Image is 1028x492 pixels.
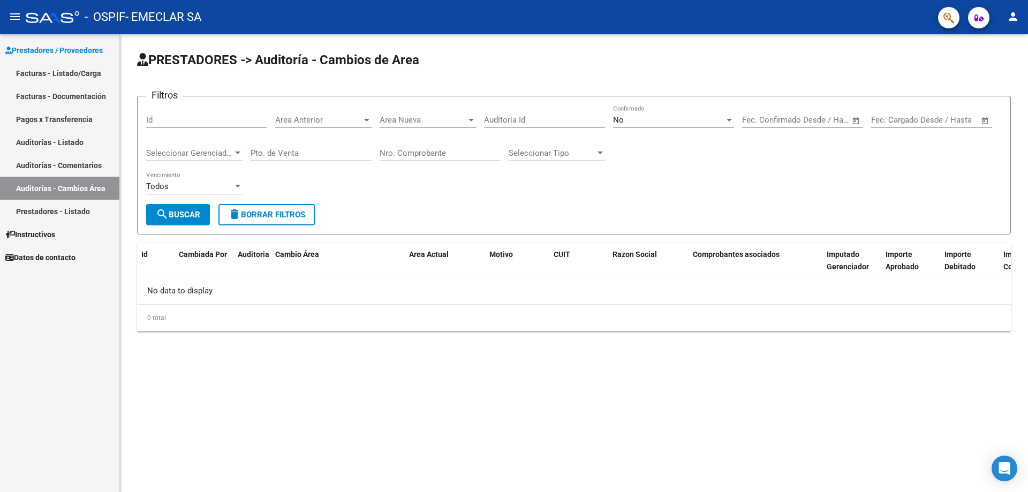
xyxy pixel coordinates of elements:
[380,115,466,125] span: Area Nueva
[228,210,305,219] span: Borrar Filtros
[175,243,233,290] datatable-header-cell: Cambiada Por
[850,115,863,127] button: Open calendar
[156,208,169,221] mat-icon: search
[85,5,125,29] span: - OSPIF
[275,250,319,259] span: Cambio Área
[822,243,881,290] datatable-header-cell: Imputado Gerenciador
[693,250,780,259] span: Comprobantes asociados
[137,305,1011,331] div: 0 total
[613,115,624,125] span: No
[944,250,976,271] span: Importe Debitado
[9,10,21,23] mat-icon: menu
[509,148,595,158] span: Seleccionar Tipo
[992,456,1017,481] div: Open Intercom Messenger
[549,243,608,290] datatable-header-cell: CUIT
[485,243,549,290] datatable-header-cell: Motivo
[5,252,75,263] span: Datos de contacto
[146,181,169,191] span: Todos
[979,115,992,127] button: Open calendar
[146,148,233,158] span: Seleccionar Gerenciador
[271,243,405,290] datatable-header-cell: Cambio Área
[405,243,485,290] datatable-header-cell: Area Actual
[5,44,103,56] span: Prestadores / Proveedores
[871,115,906,125] input: Start date
[916,115,967,125] input: End date
[827,250,869,271] span: Imputado Gerenciador
[275,115,362,125] span: Area Anterior
[608,243,689,290] datatable-header-cell: Razon Social
[1007,10,1019,23] mat-icon: person
[554,250,570,259] span: CUIT
[156,210,200,219] span: Buscar
[940,243,999,290] datatable-header-cell: Importe Debitado
[146,88,183,103] h3: Filtros
[137,243,175,290] datatable-header-cell: Id
[5,229,55,240] span: Instructivos
[179,250,227,259] span: Cambiada Por
[886,250,919,271] span: Importe Aprobado
[613,250,657,259] span: Razon Social
[228,208,241,221] mat-icon: delete
[787,115,838,125] input: End date
[881,243,940,290] datatable-header-cell: Importe Aprobado
[689,243,822,290] datatable-header-cell: Comprobantes asociados
[137,277,1011,304] div: No data to display
[489,250,513,259] span: Motivo
[238,250,269,259] span: Auditoria
[233,243,271,290] datatable-header-cell: Auditoria
[742,115,777,125] input: Start date
[146,204,210,225] button: Buscar
[218,204,315,225] button: Borrar Filtros
[141,250,148,259] span: Id
[125,5,201,29] span: - EMECLAR SA
[137,52,419,67] span: PRESTADORES -> Auditoría - Cambios de Area
[409,250,449,259] span: Area Actual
